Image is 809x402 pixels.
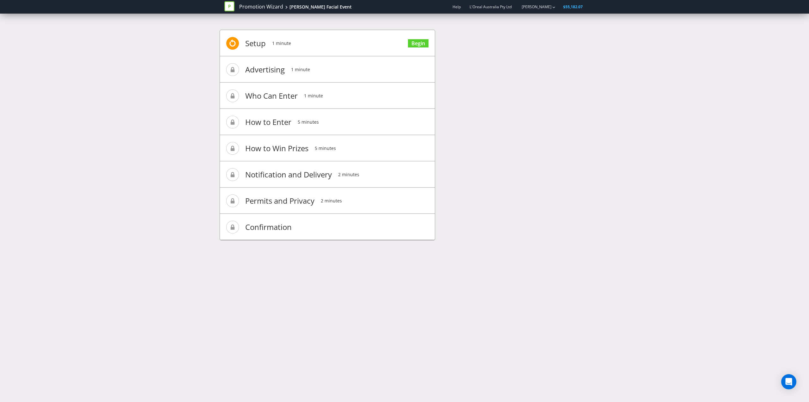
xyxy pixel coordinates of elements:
[245,109,291,135] span: How to Enter
[291,57,310,82] span: 1 minute
[338,162,359,187] span: 2 minutes
[470,4,512,9] span: L'Oreal Australia Pty Ltd
[315,136,336,161] span: 5 minutes
[408,39,429,48] a: Begin
[245,31,266,56] span: Setup
[515,4,551,9] a: [PERSON_NAME]
[245,83,298,108] span: Who Can Enter
[563,4,583,9] span: $55,182.07
[781,374,796,389] div: Open Intercom Messenger
[245,214,292,240] span: Confirmation
[453,4,461,9] a: Help
[245,136,308,161] span: How to Win Prizes
[289,4,352,10] div: [PERSON_NAME] Facial Event
[239,3,283,10] a: Promotion Wizard
[245,188,314,213] span: Permits and Privacy
[321,188,342,213] span: 2 minutes
[272,31,291,56] span: 1 minute
[304,83,323,108] span: 1 minute
[245,162,332,187] span: Notification and Delivery
[298,109,319,135] span: 5 minutes
[245,57,285,82] span: Advertising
